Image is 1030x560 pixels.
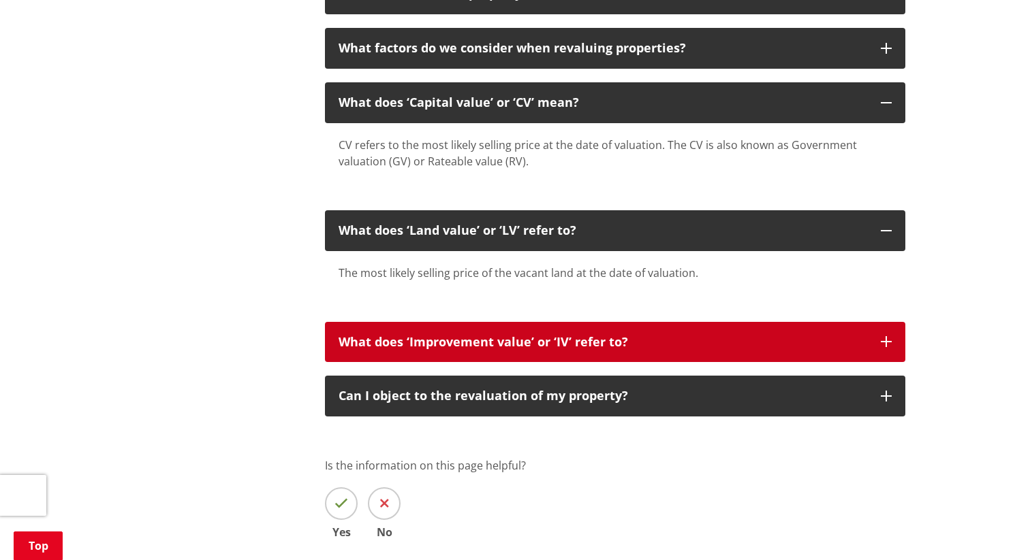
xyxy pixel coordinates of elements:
p: What does ‘Land value’ or ‘LV’ refer to? [339,224,867,237]
button: What does ‘Improvement value’ or ‘IV’ refer to? [325,322,905,363]
p: Can I object to the revaluation of my property? [339,389,867,403]
p: CV refers to the most likely selling price at the date of valuation. The CV is also known as Gove... [339,137,892,169]
iframe: Messenger Launcher [967,503,1016,552]
p: The most likely selling price of the vacant land at the date of valuation. [339,265,892,281]
button: What does ‘Land value’ or ‘LV’ refer to? [325,210,905,251]
button: What does ‘Capital value’ or ‘CV’ mean? [325,82,905,123]
span: No [368,527,401,538]
span: Yes [325,527,358,538]
p: What does ‘Improvement value’ or ‘IV’ refer to? [339,335,867,349]
a: Top [14,531,63,560]
button: What factors do we consider when revaluing properties? [325,28,905,69]
p: What does ‘Capital value’ or ‘CV’ mean? [339,96,867,110]
p: Is the information on this page helpful? [325,457,905,474]
p: What factors do we consider when revaluing properties? [339,42,867,55]
button: Can I object to the revaluation of my property? [325,376,905,416]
